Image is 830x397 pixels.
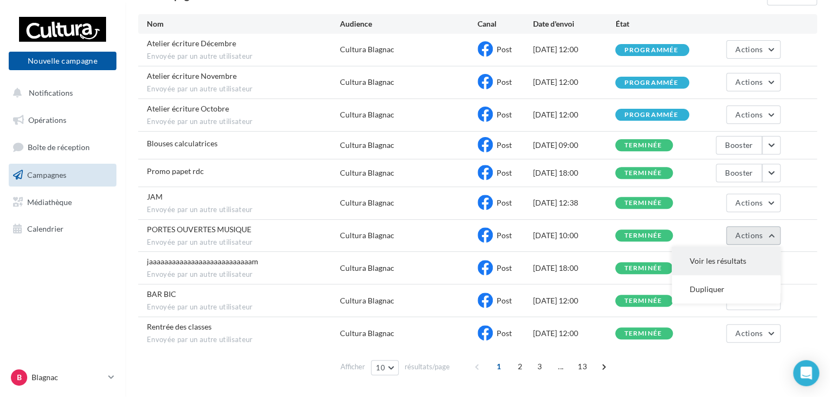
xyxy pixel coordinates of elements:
div: terminée [624,232,662,239]
span: Atelier écriture Décembre [147,39,236,48]
span: Post [497,168,512,177]
p: Blagnac [32,372,104,383]
button: Actions [726,106,781,124]
span: 1 [490,358,507,375]
span: Blouses calculatrices [147,139,218,148]
button: Booster [716,164,762,182]
div: Cultura Blagnac [340,44,394,55]
span: Post [497,110,512,119]
button: Dupliquer [672,275,781,303]
button: Actions [726,194,781,212]
span: Calendrier [27,224,64,233]
a: B Blagnac [9,367,116,388]
span: Post [497,77,512,86]
a: Opérations [7,109,119,132]
div: État [615,18,698,29]
button: Actions [726,324,781,343]
div: terminée [624,142,662,149]
div: Audience [340,18,478,29]
span: Opérations [28,115,66,125]
div: [DATE] 12:38 [532,197,615,208]
div: terminée [624,170,662,177]
span: 2 [511,358,529,375]
span: Envoyée par un autre utilisateur [147,270,340,280]
span: Envoyée par un autre utilisateur [147,335,340,345]
span: Post [497,140,512,150]
span: Actions [735,110,763,119]
div: [DATE] 12:00 [532,44,615,55]
div: [DATE] 09:00 [532,140,615,151]
div: [DATE] 18:00 [532,168,615,178]
div: terminée [624,330,662,337]
span: Post [497,45,512,54]
span: Atelier écriture Novembre [147,71,237,80]
button: Actions [726,40,781,59]
span: Post [497,231,512,240]
div: [DATE] 10:00 [532,230,615,241]
div: Open Intercom Messenger [793,360,819,386]
span: Promo papet rdc [147,166,204,176]
span: Boîte de réception [28,142,90,152]
button: Nouvelle campagne [9,52,116,70]
div: [DATE] 12:00 [532,328,615,339]
span: 13 [573,358,591,375]
span: Envoyée par un autre utilisateur [147,238,340,247]
span: Afficher [340,362,365,372]
a: Médiathèque [7,191,119,214]
button: Voir les résultats [672,247,781,275]
div: terminée [624,200,662,207]
span: Médiathèque [27,197,72,206]
div: [DATE] 18:00 [532,263,615,274]
span: Notifications [29,88,73,97]
div: Canal [478,18,532,29]
div: Date d'envoi [532,18,615,29]
span: Post [497,328,512,338]
span: résultats/page [405,362,450,372]
div: Cultura Blagnac [340,140,394,151]
div: [DATE] 12:00 [532,109,615,120]
span: Actions [735,45,763,54]
div: Cultura Blagnac [340,168,394,178]
span: JAM [147,192,163,201]
div: terminée [624,265,662,272]
span: Post [497,296,512,305]
div: Cultura Blagnac [340,77,394,88]
span: jaaaaaaaaaaaaaaaaaaaaaaaaaaam [147,257,258,266]
span: BAR BIC [147,289,176,299]
span: Actions [735,77,763,86]
div: Cultura Blagnac [340,328,394,339]
div: Cultura Blagnac [340,197,394,208]
span: Post [497,263,512,272]
div: terminée [624,297,662,305]
div: programmée [624,111,678,119]
span: Envoyée par un autre utilisateur [147,205,340,215]
button: Actions [726,226,781,245]
a: Campagnes [7,164,119,187]
span: Actions [735,328,763,338]
div: [DATE] 12:00 [532,77,615,88]
div: programmée [624,79,678,86]
div: Cultura Blagnac [340,295,394,306]
span: Envoyée par un autre utilisateur [147,84,340,94]
span: Envoyée par un autre utilisateur [147,117,340,127]
span: 10 [376,363,385,372]
a: Boîte de réception [7,135,119,159]
span: Envoyée par un autre utilisateur [147,52,340,61]
span: ... [552,358,569,375]
div: programmée [624,47,678,54]
div: Nom [147,18,340,29]
span: 3 [531,358,548,375]
span: Actions [735,231,763,240]
span: Post [497,198,512,207]
span: Atelier écriture Octobre [147,104,229,113]
div: Cultura Blagnac [340,109,394,120]
button: 10 [371,360,399,375]
div: Cultura Blagnac [340,263,394,274]
span: B [17,372,22,383]
button: Actions [726,73,781,91]
span: Campagnes [27,170,66,179]
button: Booster [716,136,762,154]
div: Cultura Blagnac [340,230,394,241]
span: PORTES OUVERTES MUSIQUE [147,225,251,234]
span: Envoyée par un autre utilisateur [147,302,340,312]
